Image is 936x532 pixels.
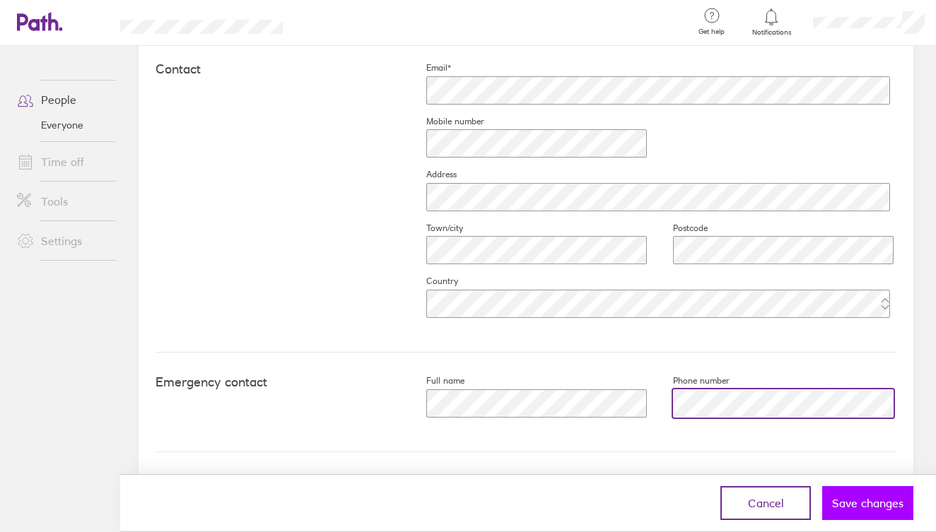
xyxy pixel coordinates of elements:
span: Get help [689,28,735,36]
span: Notifications [749,28,795,37]
a: Settings [6,227,119,255]
span: Cancel [748,497,784,509]
label: Email* [404,62,451,73]
label: Country [404,276,458,287]
label: Town/city [404,223,463,234]
span: Save changes [832,497,903,509]
a: Notifications [749,7,795,37]
h4: Emergency contact [156,375,404,390]
label: Full name [404,375,464,386]
h4: Contact [156,62,404,77]
button: Cancel [720,486,811,520]
label: Mobile number [404,116,484,127]
label: Postcode [650,223,708,234]
label: Address [404,169,457,180]
a: Tools [6,187,119,215]
button: Save changes [822,486,913,520]
label: Phone number [650,375,730,386]
a: Everyone [6,114,119,136]
a: Time off [6,148,119,176]
a: People [6,85,119,114]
